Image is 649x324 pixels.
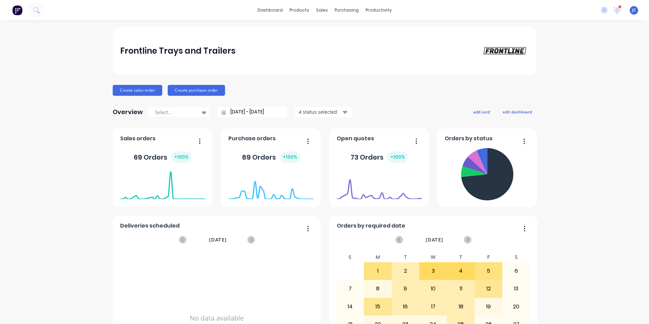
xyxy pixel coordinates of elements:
[445,134,493,143] span: Orders by status
[447,252,475,262] div: T
[475,298,502,315] div: 19
[420,263,447,280] div: 3
[113,105,143,119] div: Overview
[632,7,636,13] span: JC
[502,252,530,262] div: S
[364,252,392,262] div: M
[12,5,22,15] img: Factory
[286,5,313,15] div: products
[120,44,236,58] div: Frontline Trays and Trailers
[447,298,475,315] div: 18
[168,85,225,96] button: Create purchase order
[134,151,191,163] div: 69 Orders
[299,108,341,115] div: 4 status selected
[364,298,391,315] div: 15
[242,151,300,163] div: 89 Orders
[503,280,530,297] div: 13
[475,280,502,297] div: 12
[313,5,331,15] div: sales
[171,151,191,163] div: + 100 %
[475,252,502,262] div: F
[388,151,408,163] div: + 100 %
[392,280,419,297] div: 9
[228,134,276,143] span: Purchase orders
[362,5,395,15] div: productivity
[503,298,530,315] div: 20
[120,222,180,230] span: Deliveries scheduled
[337,280,364,297] div: 7
[392,298,419,315] div: 16
[280,151,300,163] div: + 100 %
[364,280,391,297] div: 8
[351,151,408,163] div: 73 Orders
[120,134,155,143] span: Sales orders
[337,222,405,230] span: Orders by required date
[337,134,374,143] span: Open quotes
[209,236,227,244] span: [DATE]
[447,280,475,297] div: 11
[364,263,391,280] div: 1
[419,252,447,262] div: W
[503,263,530,280] div: 6
[420,298,447,315] div: 17
[426,236,443,244] span: [DATE]
[447,263,475,280] div: 4
[481,46,529,56] img: Frontline Trays and Trailers
[331,5,362,15] div: purchasing
[392,263,419,280] div: 2
[336,252,364,262] div: S
[392,252,420,262] div: T
[475,263,502,280] div: 5
[295,107,353,117] button: 4 status selected
[498,107,536,116] button: edit dashboard
[469,107,494,116] button: add card
[420,280,447,297] div: 10
[113,85,162,96] button: Create sales order
[337,298,364,315] div: 14
[254,5,286,15] a: dashboard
